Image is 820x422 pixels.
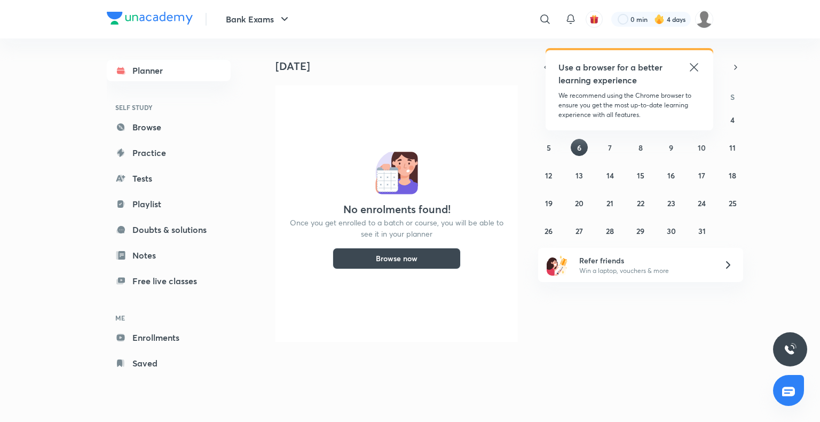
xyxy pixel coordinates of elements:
[724,111,741,128] button: October 4, 2025
[275,60,526,73] h4: [DATE]
[637,170,644,181] abbr: October 15, 2025
[107,12,193,27] a: Company Logo
[107,98,231,116] h6: SELF STUDY
[698,226,706,236] abbr: October 31, 2025
[663,139,680,156] button: October 9, 2025
[107,60,231,81] a: Planner
[693,139,711,156] button: October 10, 2025
[632,139,649,156] button: October 8, 2025
[693,167,711,184] button: October 17, 2025
[729,170,736,181] abbr: October 18, 2025
[606,170,614,181] abbr: October 14, 2025
[107,270,231,292] a: Free live classes
[698,143,706,153] abbr: October 10, 2025
[107,327,231,348] a: Enrollments
[693,222,711,239] button: October 31, 2025
[575,226,583,236] abbr: October 27, 2025
[724,167,741,184] button: October 18, 2025
[602,139,619,156] button: October 7, 2025
[730,92,735,102] abbr: Saturday
[606,198,613,208] abbr: October 21, 2025
[575,198,584,208] abbr: October 20, 2025
[219,9,297,30] button: Bank Exams
[589,14,599,24] img: avatar
[577,143,581,153] abbr: October 6, 2025
[107,353,231,374] a: Saved
[632,167,649,184] button: October 15, 2025
[545,170,552,181] abbr: October 12, 2025
[606,226,614,236] abbr: October 28, 2025
[107,116,231,138] a: Browse
[571,167,588,184] button: October 13, 2025
[107,142,231,163] a: Practice
[663,222,680,239] button: October 30, 2025
[107,219,231,240] a: Doubts & solutions
[669,143,673,153] abbr: October 9, 2025
[698,170,705,181] abbr: October 17, 2025
[288,217,505,239] p: Once you get enrolled to a batch or course, you will be able to see it in your planner
[608,143,612,153] abbr: October 7, 2025
[343,203,451,216] h4: No enrolments found!
[540,167,557,184] button: October 12, 2025
[729,143,736,153] abbr: October 11, 2025
[695,10,713,28] img: Asish Rudra
[636,226,644,236] abbr: October 29, 2025
[602,194,619,212] button: October 21, 2025
[729,198,737,208] abbr: October 25, 2025
[667,226,676,236] abbr: October 30, 2025
[545,226,553,236] abbr: October 26, 2025
[724,194,741,212] button: October 25, 2025
[638,143,643,153] abbr: October 8, 2025
[663,167,680,184] button: October 16, 2025
[107,309,231,327] h6: ME
[579,266,711,276] p: Win a laptop, vouchers & more
[571,139,588,156] button: October 6, 2025
[698,198,706,208] abbr: October 24, 2025
[602,222,619,239] button: October 28, 2025
[632,194,649,212] button: October 22, 2025
[571,194,588,212] button: October 20, 2025
[547,143,551,153] abbr: October 5, 2025
[540,139,557,156] button: October 5, 2025
[667,170,675,181] abbr: October 16, 2025
[632,222,649,239] button: October 29, 2025
[107,245,231,266] a: Notes
[654,14,665,25] img: streak
[107,12,193,25] img: Company Logo
[693,194,711,212] button: October 24, 2025
[540,222,557,239] button: October 26, 2025
[784,343,797,356] img: ttu
[558,91,700,120] p: We recommend using the Chrome browser to ensure you get the most up-to-date learning experience w...
[107,168,231,189] a: Tests
[724,139,741,156] button: October 11, 2025
[667,198,675,208] abbr: October 23, 2025
[333,248,461,269] button: Browse now
[571,222,588,239] button: October 27, 2025
[730,115,735,125] abbr: October 4, 2025
[540,194,557,212] button: October 19, 2025
[545,198,553,208] abbr: October 19, 2025
[558,61,665,87] h5: Use a browser for a better learning experience
[602,167,619,184] button: October 14, 2025
[579,255,711,266] h6: Refer friends
[637,198,644,208] abbr: October 22, 2025
[663,194,680,212] button: October 23, 2025
[547,254,568,276] img: referral
[107,193,231,215] a: Playlist
[375,152,418,194] img: No events
[586,11,603,28] button: avatar
[575,170,583,181] abbr: October 13, 2025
